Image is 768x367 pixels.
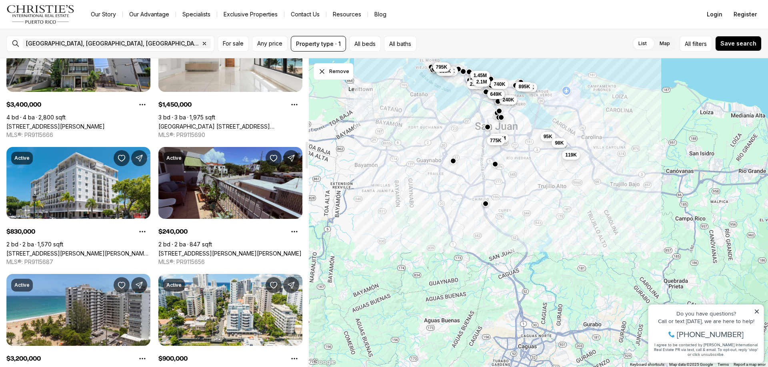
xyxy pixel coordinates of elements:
a: Park Terrace 1501 ASHFORD AVE #4A, SAN JUAN PR, 00911 [158,123,302,130]
button: 1.48M [489,133,509,143]
button: Property type · 1 [291,36,346,52]
button: All beds [349,36,381,52]
div: Do you have questions? [8,18,116,24]
span: 795K [436,64,448,70]
button: 795K [433,62,451,72]
span: 2.7M [470,81,481,87]
button: 119K [562,150,580,160]
a: Specialists [176,9,217,20]
p: Active [166,282,182,288]
span: I agree to be contacted by [PERSON_NAME] International Real Estate PR via text, call & email. To ... [10,49,114,64]
button: 2.7M [467,79,484,89]
button: 240K [499,95,517,105]
button: Allfilters [680,36,712,52]
span: filters [692,40,707,48]
button: 740K [490,79,508,89]
span: [GEOGRAPHIC_DATA], [GEOGRAPHIC_DATA], [GEOGRAPHIC_DATA] [26,40,200,47]
span: 1.45M [474,72,487,79]
button: 95K [540,132,556,141]
img: logo [6,5,75,24]
a: 1307 AVENIDA AVE #PH, SAN JUAN PR, 00907 [6,123,105,130]
button: 98K [552,138,567,148]
button: Property options [286,351,302,367]
span: 2.1M [476,79,487,85]
button: Property options [134,351,150,367]
span: Login [707,11,722,18]
span: 1.48M [492,135,506,141]
button: Contact Us [284,9,326,20]
button: Property options [286,97,302,113]
span: Any price [257,40,282,47]
button: Save search [715,36,762,51]
a: Our Story [84,9,122,20]
span: 240K [502,97,514,103]
button: Property options [134,97,150,113]
button: Register [729,6,762,22]
button: Login [702,6,727,22]
p: Active [14,282,30,288]
span: 775K [490,137,502,144]
p: Active [166,155,182,161]
a: 463 SAGRADO CORAZON #302-A, SAN JUAN PR, 00915 [158,250,302,257]
span: For sale [223,40,244,47]
label: Map [653,36,676,51]
span: [PHONE_NUMBER] [33,38,100,46]
span: 98K [555,140,564,146]
span: 95K [544,133,552,140]
button: Dismiss drawing [314,63,354,80]
button: Property options [286,224,302,240]
span: Save search [720,40,756,47]
a: 100 CALLE JUAN ANTONIO CORRETJER #501, SAN JUAN PR, 00901 [6,250,150,257]
label: List [632,36,653,51]
a: Resources [326,9,368,20]
button: Save Property: 463 SAGRADO CORAZON #302-A [266,150,282,166]
a: Our Advantage [123,9,176,20]
span: 895K [518,83,530,90]
button: 1.45M [470,71,490,80]
button: 2.1M [473,77,490,87]
button: Save Property: 100 CALLE JUAN ANTONIO CORRETJER #501 [114,150,130,166]
p: Active [14,155,30,161]
span: 649K [490,91,502,97]
button: Share Property [131,277,147,293]
button: Save Property: 1351 AVE. WILSON #202 [266,277,282,293]
button: For sale [218,36,249,52]
button: Share Property [283,277,299,293]
button: Share Property [131,150,147,166]
button: Share Property [283,150,299,166]
span: 119K [565,152,577,158]
button: All baths [384,36,416,52]
button: Save Property: 1507 ASHFORD #1202 [114,277,130,293]
button: Property options [134,224,150,240]
span: Register [734,11,757,18]
div: Call or text [DATE], we are here to help! [8,26,116,31]
button: 649K [487,89,505,99]
span: 740K [494,81,505,87]
button: 775K [487,136,505,145]
button: 895K [515,82,533,91]
a: Exclusive Properties [217,9,284,20]
a: Blog [368,9,393,20]
span: All [685,40,691,48]
button: Any price [252,36,288,52]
